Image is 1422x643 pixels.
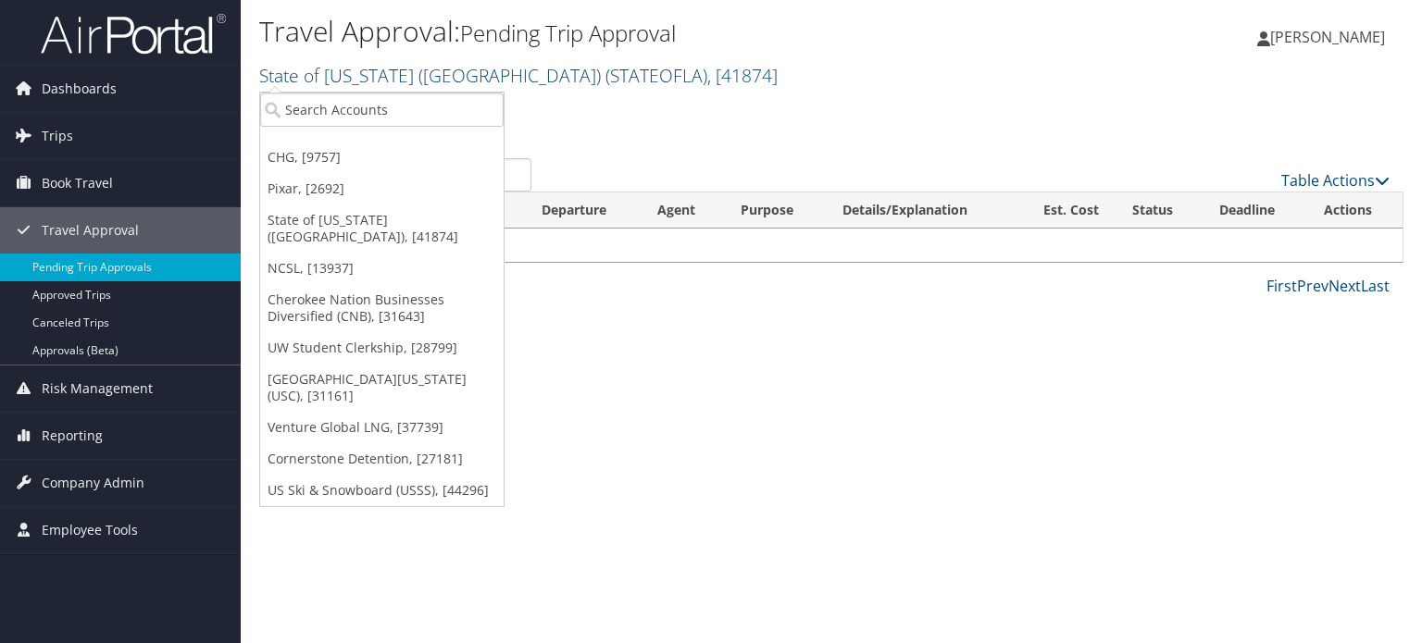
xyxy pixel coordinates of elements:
span: Travel Approval [42,207,139,253]
a: US Ski & Snowboard (USSS), [44296] [260,475,504,506]
span: Employee Tools [42,507,138,553]
th: Status: activate to sort column ascending [1116,192,1203,229]
a: Next [1328,276,1361,296]
span: Book Travel [42,160,113,206]
a: Table Actions [1281,170,1390,191]
span: Reporting [42,413,103,459]
a: Prev [1297,276,1328,296]
a: [GEOGRAPHIC_DATA][US_STATE] (USC), [31161] [260,364,504,412]
th: Agent [641,192,724,229]
a: UW Student Clerkship, [28799] [260,332,504,364]
a: NCSL, [13937] [260,253,504,284]
a: State of [US_STATE] ([GEOGRAPHIC_DATA]) [259,63,778,88]
td: No travel approvals pending [260,229,1403,262]
a: Cherokee Nation Businesses Diversified (CNB), [31643] [260,284,504,332]
span: Dashboards [42,66,117,112]
img: airportal-logo.png [41,12,226,56]
input: Search Accounts [260,93,504,127]
span: Risk Management [42,365,153,412]
a: Last [1361,276,1390,296]
p: Filter: [259,97,1022,121]
a: [PERSON_NAME] [1257,9,1403,65]
th: Purpose [724,192,825,229]
th: Est. Cost: activate to sort column ascending [1011,192,1116,229]
a: CHG, [9757] [260,142,504,173]
span: ( STATEOFLA ) [605,63,707,88]
th: Departure: activate to sort column ascending [525,192,640,229]
a: Venture Global LNG, [37739] [260,412,504,443]
a: Pixar, [2692] [260,173,504,204]
a: State of [US_STATE] ([GEOGRAPHIC_DATA]), [41874] [260,204,504,253]
small: Pending Trip Approval [460,18,676,48]
span: Company Admin [42,460,144,506]
th: Details/Explanation [826,192,1012,229]
a: Cornerstone Detention, [27181] [260,443,504,475]
th: Deadline: activate to sort column descending [1203,192,1307,229]
span: Trips [42,113,73,159]
h1: Travel Approval: [259,12,1022,51]
th: Actions [1307,192,1403,229]
a: First [1266,276,1297,296]
span: [PERSON_NAME] [1270,27,1385,47]
span: , [ 41874 ] [707,63,778,88]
